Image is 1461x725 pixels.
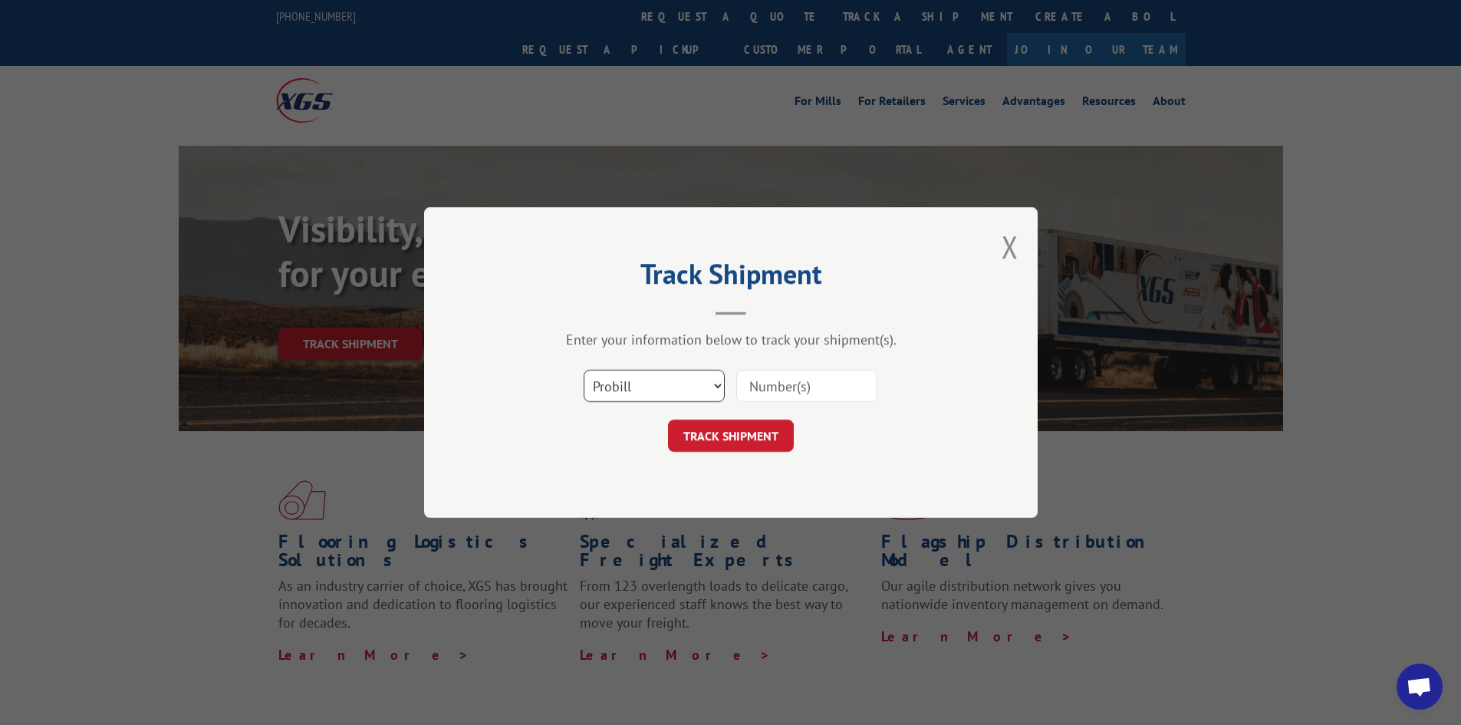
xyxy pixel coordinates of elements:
[736,370,877,402] input: Number(s)
[501,263,961,292] h2: Track Shipment
[501,331,961,348] div: Enter your information below to track your shipment(s).
[1397,664,1443,710] div: Open chat
[1002,226,1018,267] button: Close modal
[668,420,794,452] button: TRACK SHIPMENT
